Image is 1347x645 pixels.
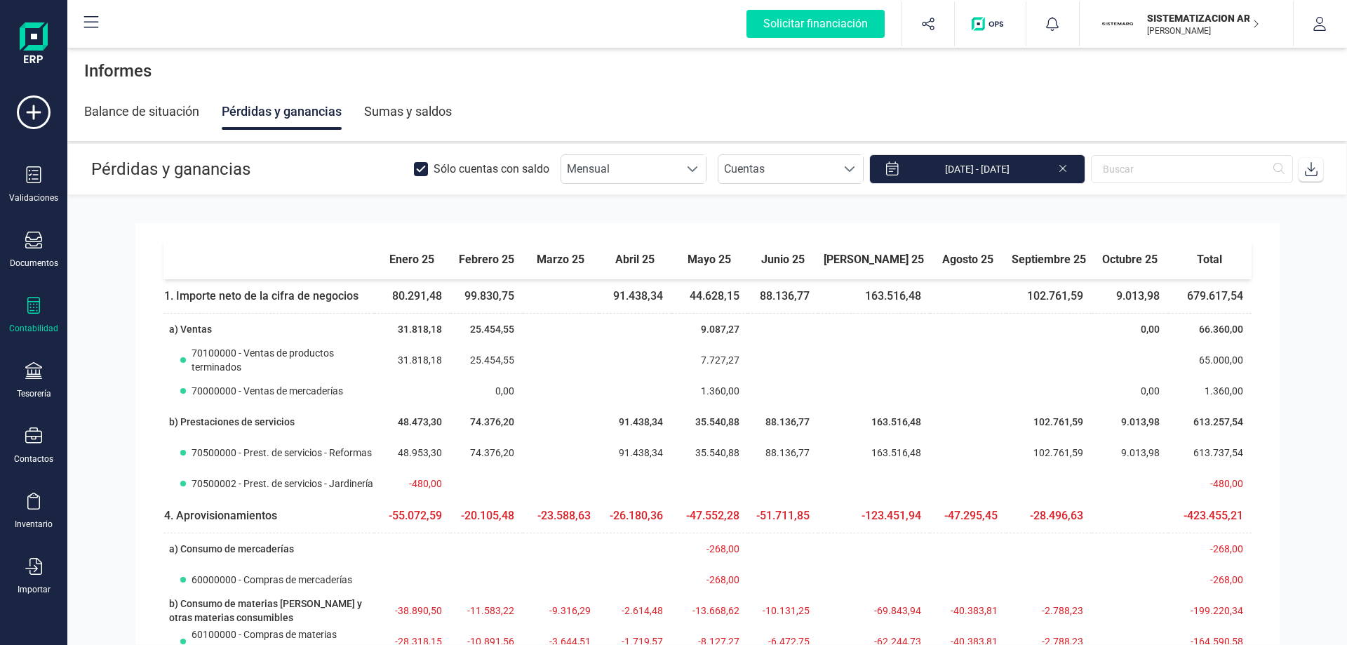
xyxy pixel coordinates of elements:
td: -480,00 [374,468,450,499]
td: -40.383,81 [930,595,1006,626]
td: 35.540,88 [671,406,748,437]
td: 31.818,18 [374,345,450,375]
th: junio 25 [748,240,818,279]
td: 679.617,54 [1168,279,1252,314]
div: Validaciones [9,192,58,204]
td: 0,00 [1092,375,1168,406]
td: 102.761,59 [1006,279,1092,314]
td: 613.737,54 [1168,437,1252,468]
div: Balance de situación [84,93,199,130]
td: 91.438,34 [599,406,671,437]
td: -23.588,63 [523,499,599,533]
span: Cuentas [718,155,836,183]
td: 1.360,00 [1168,375,1252,406]
img: Logo de OPS [972,17,1009,31]
td: -11.583,22 [450,595,523,626]
td: -38.890,50 [374,595,450,626]
td: -47.295,45 [930,499,1006,533]
td: -123.451,94 [818,499,930,533]
p: [PERSON_NAME] [1147,25,1259,36]
td: -10.131,25 [748,595,818,626]
td: 31.818,18 [374,314,450,345]
td: -2.614,48 [599,595,671,626]
td: 99.830,75 [450,279,523,314]
td: 7.727,27 [671,345,748,375]
div: Contabilidad [9,323,58,334]
td: -9.316,29 [523,595,599,626]
td: -199.220,34 [1168,595,1252,626]
div: Pérdidas y ganancias [222,93,342,130]
th: septiembre 25 [1006,240,1092,279]
th: enero 25 [374,240,450,279]
td: 102.761,59 [1006,406,1092,437]
div: Tesorería [17,388,51,399]
img: SI [1102,8,1133,39]
span: b) Consumo de materias [PERSON_NAME] y otras materias consumibles [169,598,362,623]
td: 35.540,88 [671,437,748,468]
th: octubre 25 [1092,240,1168,279]
th: agosto 25 [930,240,1006,279]
div: Inventario [15,519,53,530]
p: SISTEMATIZACION ARQUITECTONICA EN REFORMAS SL [1147,11,1259,25]
td: 0,00 [1092,314,1168,345]
th: abril 25 [599,240,671,279]
td: -47.552,28 [671,499,748,533]
td: 88.136,77 [748,279,818,314]
div: Sumas y saldos [364,93,452,130]
span: a) Ventas [169,324,212,335]
span: 70500000 - Prest. de servicios - Reformas [192,446,372,460]
td: 0,00 [450,375,523,406]
td: 25.454,55 [450,314,523,345]
button: SISISTEMATIZACION ARQUITECTONICA EN REFORMAS SL[PERSON_NAME] [1097,1,1276,46]
button: Logo de OPS [963,1,1017,46]
div: Contactos [14,453,53,465]
td: -13.668,62 [671,595,748,626]
img: Logo Finanedi [20,22,48,67]
td: 91.438,34 [599,437,671,468]
td: 9.013,98 [1092,437,1168,468]
td: 163.516,48 [818,279,930,314]
span: a) Consumo de mercaderías [169,543,294,554]
td: 44.628,15 [671,279,748,314]
td: 102.761,59 [1006,437,1092,468]
td: -28.496,63 [1006,499,1092,533]
td: -69.843,94 [818,595,930,626]
button: Solicitar financiación [730,1,902,46]
td: -268,00 [1168,533,1252,565]
span: Pérdidas y ganancias [91,159,250,179]
span: 4. Aprovisionamientos [164,509,277,522]
td: 65.000,00 [1168,345,1252,375]
td: -55.072,59 [374,499,450,533]
td: 91.438,34 [599,279,671,314]
th: febrero 25 [450,240,523,279]
td: 163.516,48 [818,437,930,468]
div: Importar [18,584,51,595]
td: 1.360,00 [671,375,748,406]
td: -2.788,23 [1006,595,1092,626]
td: 88.136,77 [748,406,818,437]
td: 163.516,48 [818,406,930,437]
th: [PERSON_NAME] 25 [818,240,930,279]
td: 80.291,48 [374,279,450,314]
td: 9.013,98 [1092,279,1168,314]
input: Buscar [1091,155,1293,183]
td: 9.087,27 [671,314,748,345]
div: Informes [67,48,1347,93]
td: -26.180,36 [599,499,671,533]
div: Documentos [10,258,58,269]
td: -20.105,48 [450,499,523,533]
td: -423.455,21 [1168,499,1252,533]
span: Mensual [561,155,679,183]
td: 48.473,30 [374,406,450,437]
td: -480,00 [1168,468,1252,499]
td: -51.711,85 [748,499,818,533]
span: 70100000 - Ventas de productos terminados [192,346,373,374]
span: 1. Importe neto de la cifra de negocios [164,289,358,302]
span: 70000000 - Ventas de mercaderías [192,384,343,398]
td: 88.136,77 [748,437,818,468]
td: 74.376,20 [450,437,523,468]
td: -268,00 [671,564,748,595]
td: 74.376,20 [450,406,523,437]
span: b) Prestaciones de servicios [169,416,295,427]
div: Solicitar financiación [746,10,885,38]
